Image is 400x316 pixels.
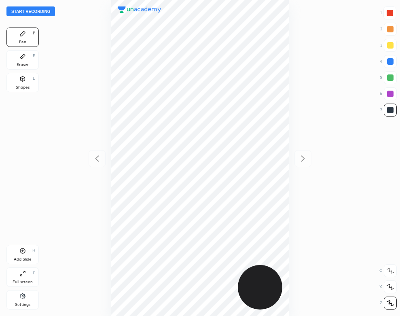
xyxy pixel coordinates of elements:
div: Pen [19,40,26,44]
div: C [379,264,397,277]
div: Add Slide [14,257,32,261]
div: 1 [380,6,396,19]
div: X [379,280,397,293]
div: P [33,31,35,35]
img: logo.38c385cc.svg [118,6,161,13]
div: Shapes [16,85,30,89]
button: Start recording [6,6,55,16]
div: H [32,248,35,252]
div: Full screen [13,280,33,284]
div: E [33,54,35,58]
div: Z [380,297,397,310]
div: F [33,271,35,275]
div: 2 [380,23,397,36]
div: 7 [380,104,397,117]
div: Settings [15,303,30,307]
div: 3 [380,39,397,52]
div: 4 [380,55,397,68]
div: L [33,76,35,81]
div: 6 [380,87,397,100]
div: 5 [380,71,397,84]
div: Eraser [17,63,29,67]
